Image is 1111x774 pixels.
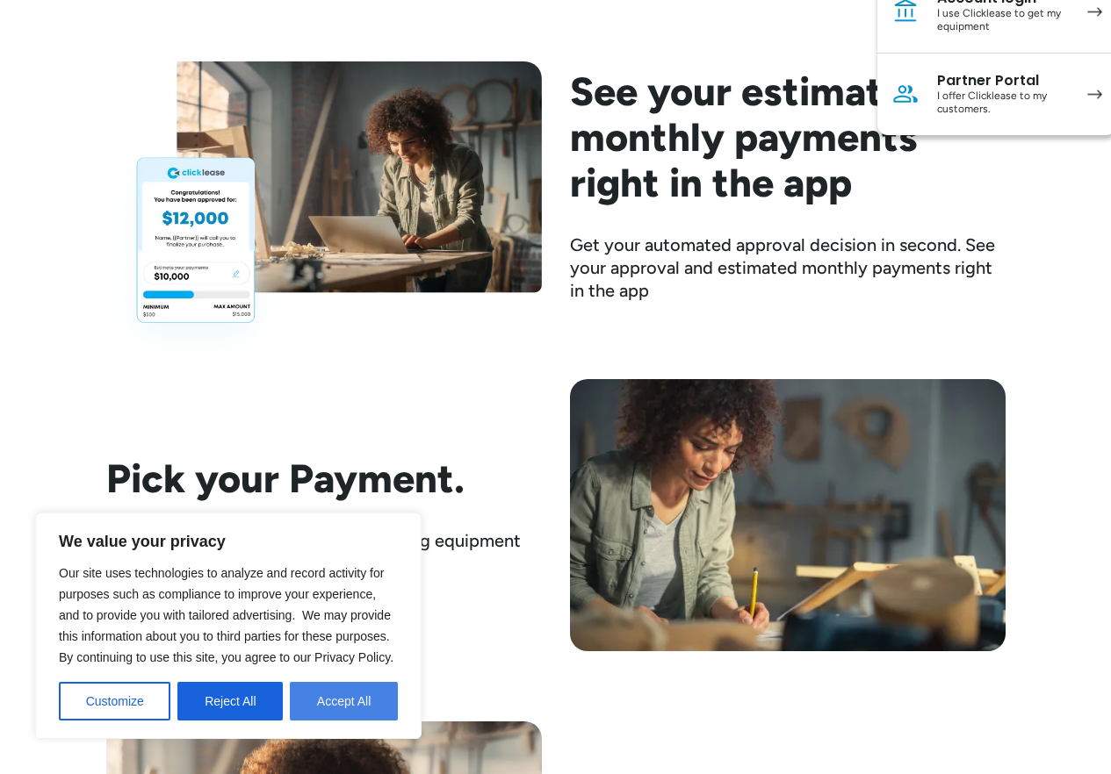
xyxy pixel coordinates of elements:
div: We value your privacy [35,512,422,739]
div: Partner Portal [937,72,1070,90]
button: Accept All [290,682,398,720]
h2: Pick your Payment. [106,455,542,501]
span: Our site uses technologies to analyze and record activity for purposes such as compliance to impr... [59,566,393,664]
div: I offer Clicklease to my customers. [937,90,1070,117]
button: Reject All [177,682,283,720]
p: We value your privacy [59,531,398,552]
img: woodworker looking at her laptop [106,61,542,366]
img: arrow [1087,90,1102,99]
div: Get your automated approval decision in second. See your approval and estimated monthly payments ... [570,233,1006,302]
div: I use Clicklease to get my equipment [937,7,1070,34]
img: Woman holding a yellow pencil working at an art desk [570,379,1006,651]
button: Customize [59,682,170,720]
h2: See your estimated monthly payments right in the app [570,68,1006,205]
img: arrow [1087,7,1102,17]
img: Person icon [891,80,920,108]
